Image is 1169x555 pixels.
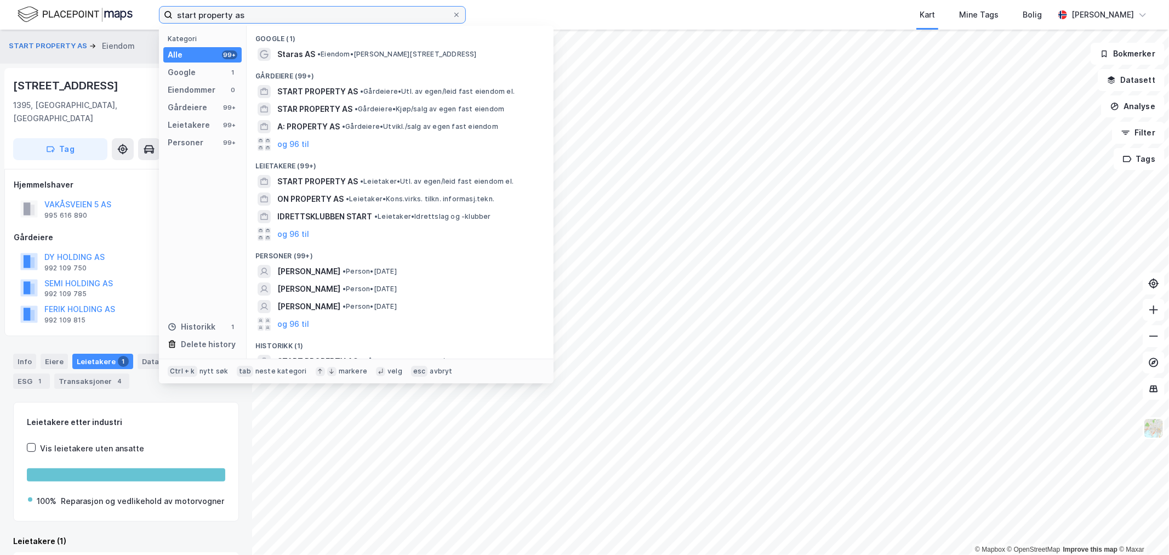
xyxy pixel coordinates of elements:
[229,68,237,77] div: 1
[411,366,428,377] div: esc
[173,7,452,23] input: Søk på adresse, matrikkel, gårdeiere, leietakere eller personer
[168,101,207,114] div: Gårdeiere
[247,26,554,46] div: Google (1)
[360,177,514,186] span: Leietaker • Utl. av egen/leid fast eiendom el.
[118,356,129,367] div: 1
[277,85,358,98] span: START PROPERTY AS
[44,211,87,220] div: 995 616 890
[37,495,56,508] div: 100%
[343,302,346,310] span: •
[255,367,307,376] div: neste kategori
[181,338,236,351] div: Delete history
[247,153,554,173] div: Leietakere (99+)
[222,103,237,112] div: 99+
[1112,122,1165,144] button: Filter
[247,63,554,83] div: Gårdeiere (99+)
[222,50,237,59] div: 99+
[1101,95,1165,117] button: Analyse
[168,83,215,97] div: Eiendommer
[14,231,238,244] div: Gårdeiere
[360,357,515,366] span: Gårdeiere • Utl. av egen/leid fast eiendom el.
[277,175,358,188] span: START PROPERTY AS
[277,228,309,241] button: og 96 til
[374,212,378,220] span: •
[237,366,253,377] div: tab
[277,300,340,313] span: [PERSON_NAME]
[229,86,237,94] div: 0
[343,285,397,293] span: Person • [DATE]
[35,376,45,387] div: 1
[355,105,358,113] span: •
[168,136,203,149] div: Personer
[222,121,237,129] div: 99+
[374,212,491,221] span: Leietaker • Idrettslag og -klubber
[138,354,179,369] div: Datasett
[13,77,121,94] div: [STREET_ADDRESS]
[277,103,352,116] span: STAR PROPERTY AS
[360,357,363,365] span: •
[13,373,50,389] div: ESG
[44,316,85,325] div: 992 109 815
[229,322,237,331] div: 1
[72,354,133,369] div: Leietakere
[1114,502,1169,555] iframe: Chat Widget
[168,118,210,132] div: Leietakere
[13,535,239,548] div: Leietakere (1)
[9,41,89,52] button: START PROPERTY AS
[387,367,402,376] div: velg
[14,178,238,191] div: Hjemmelshaver
[355,105,504,114] span: Gårdeiere • Kjøp/salg av egen fast eiendom
[44,264,87,273] div: 992 109 750
[13,99,194,125] div: 1395, [GEOGRAPHIC_DATA], [GEOGRAPHIC_DATA]
[346,195,349,203] span: •
[277,192,344,206] span: ON PROPERTY AS
[346,195,494,203] span: Leietaker • Kons.virks. tilkn. informasj.tekn.
[18,5,133,24] img: logo.f888ab2527a4732fd821a326f86c7f29.svg
[360,87,515,96] span: Gårdeiere • Utl. av egen/leid fast eiendom el.
[102,39,135,53] div: Eiendom
[360,177,363,185] span: •
[222,138,237,147] div: 99+
[975,546,1005,553] a: Mapbox
[247,243,554,263] div: Personer (99+)
[1007,546,1060,553] a: OpenStreetMap
[44,290,87,298] div: 992 109 785
[277,282,340,296] span: [PERSON_NAME]
[13,138,107,160] button: Tag
[339,367,367,376] div: markere
[342,122,345,131] span: •
[343,285,346,293] span: •
[13,354,36,369] div: Info
[247,333,554,353] div: Historikk (1)
[1098,69,1165,91] button: Datasett
[61,495,224,508] div: Reparasjon og vedlikehold av motorvogner
[959,8,999,21] div: Mine Tags
[277,138,309,151] button: og 96 til
[277,210,372,223] span: IDRETTSKLUBBEN START
[114,376,125,387] div: 4
[168,366,197,377] div: Ctrl + k
[1114,502,1169,555] div: Kontrollprogram for chat
[168,320,215,333] div: Historikk
[277,120,340,133] span: A: PROPERTY AS
[277,265,340,278] span: [PERSON_NAME]
[1143,418,1164,439] img: Z
[343,302,397,311] span: Person • [DATE]
[317,50,321,58] span: •
[27,416,225,429] div: Leietakere etter industri
[343,267,346,275] span: •
[54,373,129,389] div: Transaksjoner
[41,354,68,369] div: Eiere
[920,8,935,21] div: Kart
[1063,546,1117,553] a: Improve this map
[40,442,144,455] div: Vis leietakere uten ansatte
[342,122,498,131] span: Gårdeiere • Utvikl./salg av egen fast eiendom
[168,48,183,61] div: Alle
[277,48,315,61] span: Staras AS
[168,35,242,43] div: Kategori
[277,355,358,368] span: START PROPERTY AS
[1091,43,1165,65] button: Bokmerker
[343,267,397,276] span: Person • [DATE]
[1114,148,1165,170] button: Tags
[430,367,452,376] div: avbryt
